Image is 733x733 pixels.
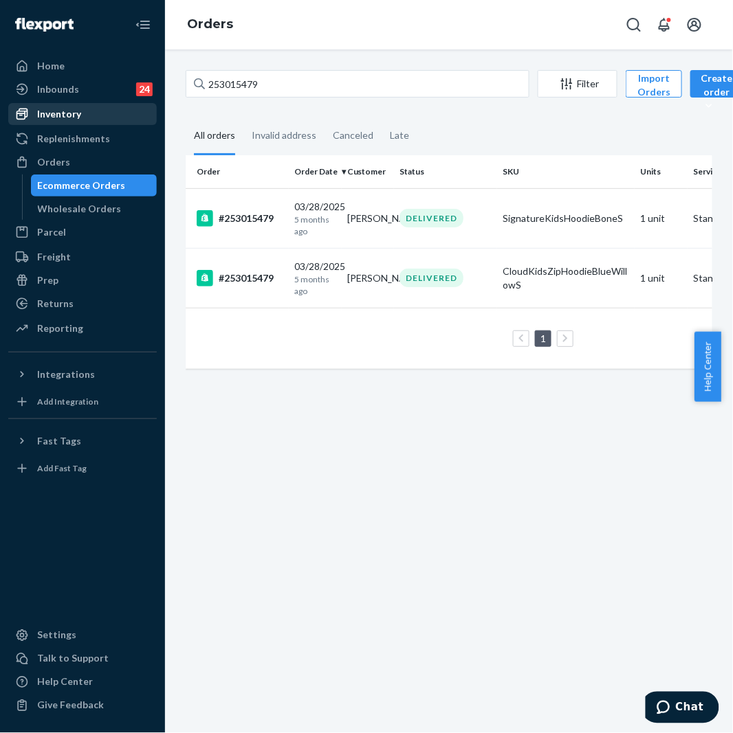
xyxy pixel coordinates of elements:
[136,82,153,96] div: 24
[37,462,87,474] div: Add Fast Tag
[497,155,635,188] th: SKU
[37,59,65,73] div: Home
[8,624,157,646] a: Settings
[37,132,110,146] div: Replenishments
[37,297,74,311] div: Returns
[294,200,336,237] div: 03/28/2025
[620,11,648,38] button: Open Search Box
[186,155,289,188] th: Order
[8,391,157,413] a: Add Integration
[294,273,336,297] p: 5 months ago
[635,155,688,188] th: Units
[8,317,157,339] a: Reporting
[187,16,233,32] a: Orders
[37,155,70,169] div: Orders
[635,188,688,248] td: 1 unit
[37,107,81,121] div: Inventory
[8,151,157,173] a: Orders
[503,264,629,292] div: CloudKidsZipHoodieBlueWillowS
[347,166,389,177] div: Customer
[8,458,157,480] a: Add Fast Tag
[8,55,157,77] a: Home
[38,179,126,192] div: Ecommerce Orders
[8,293,157,315] a: Returns
[252,117,316,153] div: Invalid address
[8,78,157,100] a: Inbounds24
[8,103,157,125] a: Inventory
[37,396,98,407] div: Add Integration
[37,699,104,712] div: Give Feedback
[289,155,342,188] th: Order Date
[31,174,157,196] a: Ecommerce Orders
[197,210,283,227] div: #253015479
[37,322,83,335] div: Reporting
[390,117,409,153] div: Late
[681,11,708,38] button: Open account menu
[8,221,157,243] a: Parcel
[294,260,336,297] div: 03/28/2025
[342,248,395,308] td: [PERSON_NAME]
[342,188,395,248] td: [PERSON_NAME]
[635,248,688,308] td: 1 unit
[194,117,235,155] div: All orders
[31,198,157,220] a: Wholesale Orders
[38,202,122,216] div: Wholesale Orders
[8,363,157,385] button: Integrations
[37,434,81,448] div: Fast Tags
[400,209,463,227] div: DELIVERED
[37,82,79,96] div: Inbounds
[37,225,66,239] div: Parcel
[176,5,244,45] ol: breadcrumbs
[538,70,617,98] button: Filter
[701,71,733,113] div: Create order
[8,246,157,268] a: Freight
[503,212,629,225] div: SignatureKidsHoodieBoneS
[626,70,682,98] button: Import Orders
[15,18,74,32] img: Flexport logo
[37,273,58,287] div: Prep
[37,675,93,689] div: Help Center
[538,332,549,344] a: Page 1 is your current page
[8,430,157,452] button: Fast Tags
[646,692,719,726] iframe: Opens a widget where you can chat to one of our agents
[8,128,157,150] a: Replenishments
[37,652,109,666] div: Talk to Support
[37,250,71,264] div: Freight
[333,117,373,153] div: Canceled
[37,368,95,381] div: Integrations
[129,11,157,38] button: Close Navigation
[8,671,157,693] a: Help Center
[394,155,497,188] th: Status
[8,695,157,717] button: Give Feedback
[8,269,157,291] a: Prep
[650,11,678,38] button: Open notifications
[538,77,617,91] div: Filter
[197,270,283,286] div: #253015479
[694,332,721,402] button: Help Center
[400,269,463,287] div: DELIVERED
[294,214,336,237] p: 5 months ago
[8,648,157,670] button: Talk to Support
[37,629,76,642] div: Settings
[186,70,529,98] input: Search orders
